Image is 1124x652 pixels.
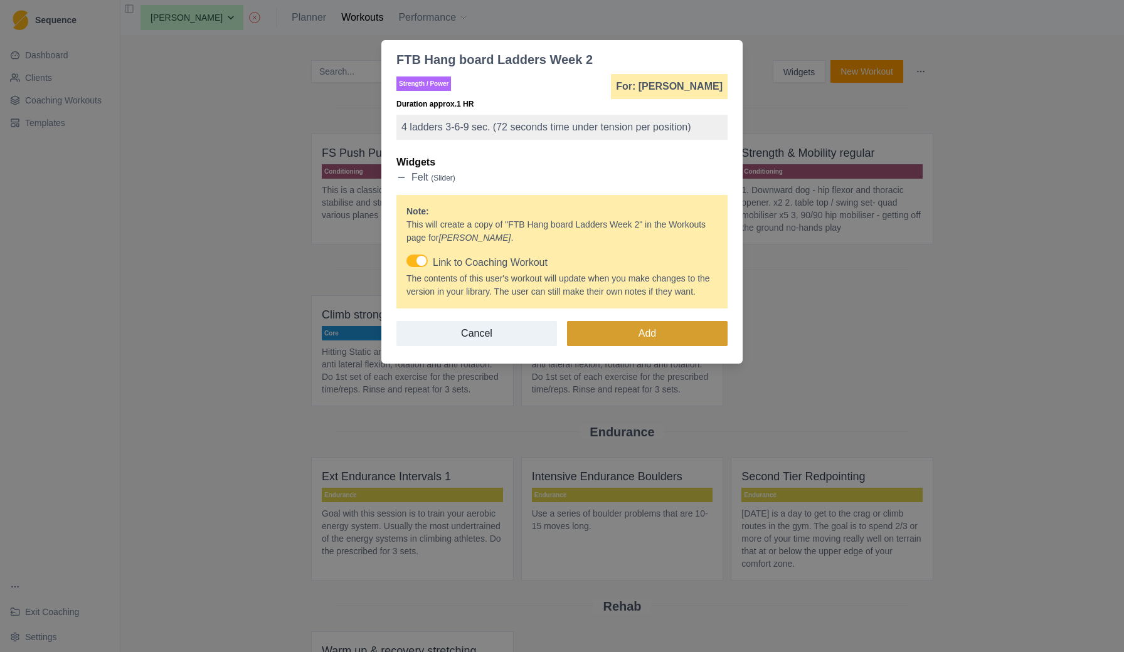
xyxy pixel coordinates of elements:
[396,155,728,170] p: Widgets
[396,98,728,110] p: Duration approx. 1 HR
[438,233,511,243] em: [PERSON_NAME]
[396,321,557,346] button: Cancel
[396,76,451,91] p: Strength / Power
[431,174,455,182] span: ( slider )
[396,50,593,69] div: FTB Hang board Ladders Week 2
[567,321,728,346] button: Add
[406,205,718,218] p: Note:
[433,257,548,268] span: Link to Coaching Workout
[411,170,455,185] p: felt
[406,218,718,244] p: This will create a copy of " FTB Hang board Ladders Week 2 " in the Workouts page for .
[396,115,728,140] p: 4 ladders 3-6-9 sec. (72 seconds time under tension per position)
[406,272,718,298] p: The contents of this user's workout will update when you make changes to the version in your libr...
[616,79,723,94] p: For: [PERSON_NAME]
